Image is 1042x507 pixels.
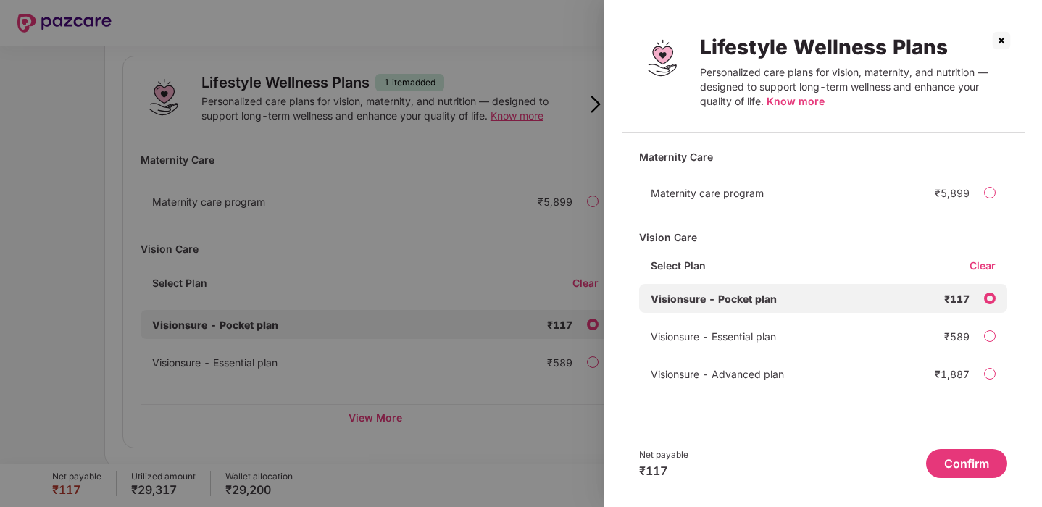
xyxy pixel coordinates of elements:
div: Net payable [639,449,688,461]
span: Visionsure - Pocket plan [651,293,777,305]
span: Know more [767,95,825,107]
span: Maternity care program [651,187,764,199]
div: ₹117 [944,293,970,305]
div: ₹589 [944,330,970,343]
img: svg+xml;base64,PHN2ZyBpZD0iQ3Jvc3MtMzJ4MzIiIHhtbG5zPSJodHRwOi8vd3d3LnczLm9yZy8yMDAwL3N2ZyIgd2lkdG... [990,29,1013,52]
div: Personalized care plans for vision, maternity, and nutrition — designed to support long-term well... [700,65,1007,109]
div: ₹117 [639,464,688,478]
span: Visionsure - Advanced plan [651,368,784,380]
div: Lifestyle Wellness Plans [700,35,1007,59]
img: Lifestyle Wellness Plans [639,35,685,81]
div: Vision Care [639,225,1007,250]
button: Confirm [926,449,1007,478]
span: Visionsure - Essential plan [651,330,776,343]
div: ₹5,899 [935,187,970,199]
div: ₹1,887 [935,368,970,380]
div: Select Plan [639,259,717,284]
div: Clear [970,259,1007,272]
div: Maternity Care [639,144,1007,169]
